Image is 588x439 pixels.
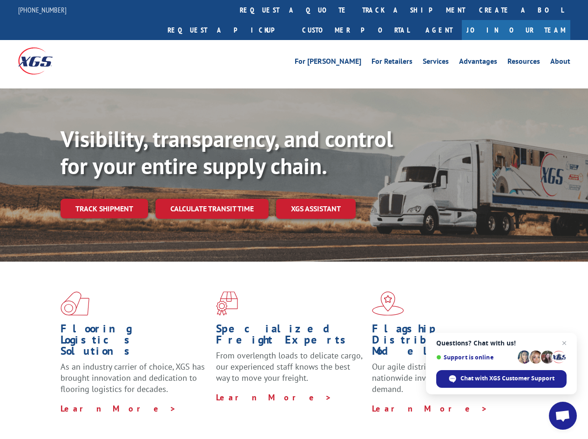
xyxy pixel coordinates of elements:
span: Support is online [436,354,514,361]
div: Chat with XGS Customer Support [436,370,567,388]
img: xgs-icon-flagship-distribution-model-red [372,291,404,316]
a: For Retailers [372,58,412,68]
a: Learn More > [372,403,488,414]
a: Advantages [459,58,497,68]
a: Services [423,58,449,68]
span: As an industry carrier of choice, XGS has brought innovation and dedication to flooring logistics... [61,361,205,394]
a: Track shipment [61,199,148,218]
span: Close chat [559,338,570,349]
h1: Flagship Distribution Model [372,323,520,361]
a: Calculate transit time [155,199,269,219]
a: Learn More > [61,403,176,414]
a: XGS ASSISTANT [276,199,356,219]
a: Request a pickup [161,20,295,40]
a: About [550,58,570,68]
a: Agent [416,20,462,40]
h1: Specialized Freight Experts [216,323,365,350]
a: [PHONE_NUMBER] [18,5,67,14]
a: Resources [507,58,540,68]
p: From overlength loads to delicate cargo, our experienced staff knows the best way to move your fr... [216,350,365,392]
img: xgs-icon-focused-on-flooring-red [216,291,238,316]
div: Open chat [549,402,577,430]
a: Join Our Team [462,20,570,40]
h1: Flooring Logistics Solutions [61,323,209,361]
a: For [PERSON_NAME] [295,58,361,68]
img: xgs-icon-total-supply-chain-intelligence-red [61,291,89,316]
span: Chat with XGS Customer Support [460,374,554,383]
a: Customer Portal [295,20,416,40]
b: Visibility, transparency, and control for your entire supply chain. [61,124,393,180]
span: Our agile distribution network gives you nationwide inventory management on demand. [372,361,518,394]
a: Learn More > [216,392,332,403]
span: Questions? Chat with us! [436,339,567,347]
